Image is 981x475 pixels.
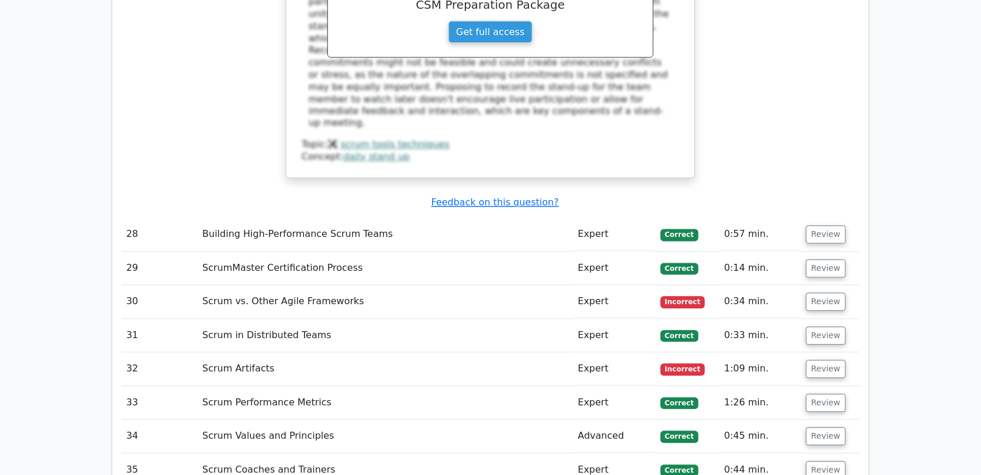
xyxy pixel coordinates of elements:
[302,139,679,152] div: Topic:
[574,353,656,386] td: Expert
[341,139,450,150] a: scrum tools techniques
[122,319,198,353] td: 31
[720,218,802,252] td: 0:57 min.
[661,229,699,241] span: Correct
[661,331,699,342] span: Correct
[806,428,846,446] button: Review
[806,327,846,345] button: Review
[198,218,574,252] td: Building High-Performance Scrum Teams
[720,252,802,285] td: 0:14 min.
[198,387,574,420] td: Scrum Performance Metrics
[720,353,802,386] td: 1:09 min.
[574,319,656,353] td: Expert
[122,420,198,453] td: 34
[720,285,802,319] td: 0:34 min.
[574,387,656,420] td: Expert
[661,297,706,308] span: Incorrect
[198,285,574,319] td: Scrum vs. Other Agile Frameworks
[122,353,198,386] td: 32
[431,197,559,208] a: Feedback on this question?
[448,21,532,43] a: Get full access
[122,285,198,319] td: 30
[806,226,846,244] button: Review
[806,394,846,412] button: Review
[122,252,198,285] td: 29
[806,293,846,311] button: Review
[198,420,574,453] td: Scrum Values and Principles
[661,398,699,409] span: Correct
[661,431,699,443] span: Correct
[198,353,574,386] td: Scrum Artifacts
[661,364,706,376] span: Incorrect
[302,152,679,164] div: Concept:
[122,218,198,252] td: 28
[574,252,656,285] td: Expert
[198,252,574,285] td: ScrumMaster Certification Process
[198,319,574,353] td: Scrum in Distributed Teams
[574,218,656,252] td: Expert
[574,420,656,453] td: Advanced
[661,263,699,275] span: Correct
[720,387,802,420] td: 1:26 min.
[720,319,802,353] td: 0:33 min.
[122,387,198,420] td: 33
[806,360,846,378] button: Review
[806,260,846,278] button: Review
[720,420,802,453] td: 0:45 min.
[574,285,656,319] td: Expert
[344,152,410,163] a: daily stand up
